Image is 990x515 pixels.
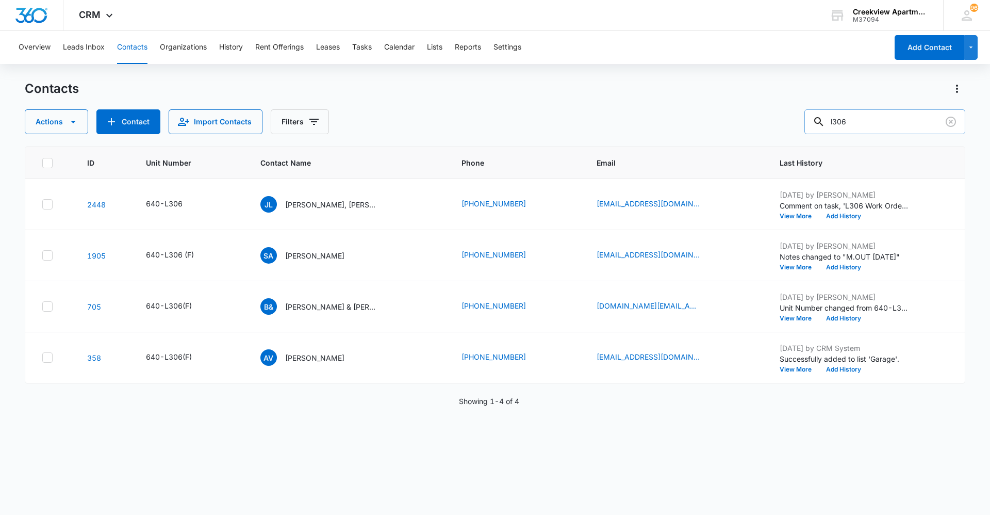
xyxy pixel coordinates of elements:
button: History [219,31,243,64]
span: B& [260,298,277,315]
button: Reports [455,31,481,64]
p: [PERSON_NAME] [285,352,344,363]
div: Contact Name - Sarah Adams - Select to Edit Field [260,247,363,264]
a: [PHONE_NUMBER] [461,198,526,209]
a: Navigate to contact details page for Brieana & Helene Hooprich [87,302,101,311]
button: Tasks [352,31,372,64]
span: SA [260,247,277,264]
div: Phone - (970) 515-9083 - Select to Edit Field [461,351,544,364]
div: Contact Name - Jessica Lane, Dylan Sargent, Caryssa Soliday - Select to Edit Field [260,196,397,213]
a: Navigate to contact details page for Jessica Lane, Dylan Sargent, Caryssa Soliday [87,200,106,209]
p: Successfully added to list 'Garage'. [780,353,909,364]
button: View More [780,315,819,321]
a: [EMAIL_ADDRESS][DOMAIN_NAME] [597,198,700,209]
button: Calendar [384,31,415,64]
button: Organizations [160,31,207,64]
div: Email - brieana.sh@gmail.com - Select to Edit Field [597,300,718,313]
a: Navigate to contact details page for Sarah Adams [87,251,106,260]
button: Import Contacts [169,109,262,134]
button: Add Contact [895,35,964,60]
span: 96 [970,4,978,12]
p: [DATE] by CRM System [780,343,909,353]
p: Showing 1-4 of 4 [459,396,519,407]
div: 640-L306 (F) [146,249,194,260]
span: Last History [780,157,933,168]
button: Actions [25,109,88,134]
button: Add History [819,264,868,270]
p: [DATE] by [PERSON_NAME] [780,240,909,251]
button: Add History [819,366,868,373]
button: Contacts [117,31,147,64]
span: AV [260,349,277,366]
button: Add History [819,315,868,321]
a: Navigate to contact details page for Angel Villa [87,353,101,362]
p: Comment on task, 'L306 Work Order' &quot;Replaced combo alarm &quot; [780,200,909,211]
div: Unit Number - 640-L306(F) - Select to Edit Field [146,300,210,313]
div: Phone - (720) 879-1450 - Select to Edit Field [461,198,544,211]
div: Unit Number - 640-L306(F) - Select to Edit Field [146,351,210,364]
div: 640-L306(F) [146,300,192,311]
span: JL [260,196,277,213]
span: Email [597,157,740,168]
button: Rent Offerings [255,31,304,64]
span: Contact Name [260,157,422,168]
button: Settings [493,31,521,64]
button: View More [780,264,819,270]
a: [PHONE_NUMBER] [461,351,526,362]
button: Add History [819,213,868,219]
div: Phone - (970) 393-2907 - Select to Edit Field [461,249,544,262]
a: [EMAIL_ADDRESS][DOMAIN_NAME] [597,249,700,260]
div: Phone - (720) 965-9995 - Select to Edit Field [461,300,544,313]
div: notifications count [970,4,978,12]
button: Leases [316,31,340,64]
div: Email - sarahadams200@gmail.com - Select to Edit Field [597,249,718,262]
button: Leads Inbox [63,31,105,64]
a: [PHONE_NUMBER] [461,249,526,260]
p: Notes changed to "M.OUT [DATE]" [780,251,909,262]
button: Add Contact [96,109,160,134]
p: [PERSON_NAME], [PERSON_NAME], [PERSON_NAME] [285,199,378,210]
span: Unit Number [146,157,235,168]
a: [PHONE_NUMBER] [461,300,526,311]
h1: Contacts [25,81,79,96]
button: View More [780,366,819,373]
a: [EMAIL_ADDRESS][DOMAIN_NAME] [597,351,700,362]
div: 640-L306(F) [146,351,192,362]
button: View More [780,213,819,219]
div: 640-L306 [146,198,183,209]
span: CRM [79,9,101,20]
span: ID [87,157,106,168]
div: Unit Number - 640-L306 (F) - Select to Edit Field [146,249,212,262]
button: Actions [949,81,965,97]
p: [DATE] by [PERSON_NAME] [780,292,909,302]
button: Lists [427,31,442,64]
p: [DATE] by [PERSON_NAME] [780,189,909,200]
a: [DOMAIN_NAME][EMAIL_ADDRESS][DOMAIN_NAME] [597,300,700,311]
div: account id [853,16,928,23]
div: account name [853,8,928,16]
p: [PERSON_NAME] & [PERSON_NAME] [285,301,378,312]
div: Email - jessicalane818@gmail.com - Select to Edit Field [597,198,718,211]
span: Phone [461,157,557,168]
button: Clear [943,114,959,130]
div: Contact Name - Brieana & Helene Hooprich - Select to Edit Field [260,298,397,315]
div: Contact Name - Angel Villa - Select to Edit Field [260,349,363,366]
p: Unit Number changed from 640-L306 to 640-L306(F). [780,302,909,313]
div: Email - angel.villa26@yahoo.com - Select to Edit Field [597,351,718,364]
button: Filters [271,109,329,134]
input: Search Contacts [804,109,965,134]
p: [PERSON_NAME] [285,250,344,261]
div: Unit Number - 640-L306 - Select to Edit Field [146,198,201,211]
button: Overview [19,31,51,64]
